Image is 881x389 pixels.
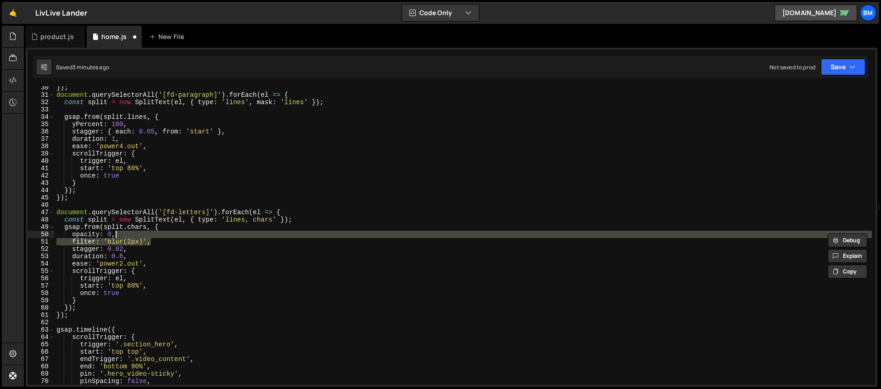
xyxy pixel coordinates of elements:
[56,63,109,71] div: Saved
[860,5,876,21] a: bm
[28,304,55,311] div: 60
[28,245,55,253] div: 52
[28,143,55,150] div: 38
[28,319,55,326] div: 62
[28,128,55,135] div: 36
[28,282,55,289] div: 57
[28,172,55,179] div: 42
[72,63,109,71] div: 3 minutes ago
[40,32,74,41] div: product.js
[28,356,55,363] div: 67
[28,165,55,172] div: 41
[402,5,479,21] button: Code Only
[28,253,55,260] div: 53
[28,150,55,157] div: 39
[28,209,55,216] div: 47
[28,84,55,91] div: 30
[28,341,55,348] div: 65
[28,289,55,297] div: 58
[28,157,55,165] div: 40
[28,187,55,194] div: 44
[28,99,55,106] div: 32
[28,267,55,275] div: 55
[28,223,55,231] div: 49
[28,348,55,356] div: 66
[828,265,867,278] button: Copy
[101,32,127,41] div: home.js
[775,5,857,21] a: [DOMAIN_NAME]
[28,91,55,99] div: 31
[769,63,815,71] div: Not saved to prod
[28,231,55,238] div: 50
[28,179,55,187] div: 43
[828,233,867,247] button: Debug
[28,106,55,113] div: 33
[28,326,55,333] div: 63
[35,7,87,18] div: LivLive Lander
[28,370,55,378] div: 69
[28,216,55,223] div: 48
[28,333,55,341] div: 64
[28,238,55,245] div: 51
[28,113,55,121] div: 34
[2,2,24,24] a: 🤙
[28,135,55,143] div: 37
[28,121,55,128] div: 35
[28,201,55,209] div: 46
[28,275,55,282] div: 56
[828,249,867,263] button: Explain
[28,363,55,370] div: 68
[28,297,55,304] div: 59
[821,59,865,75] button: Save
[28,194,55,201] div: 45
[28,311,55,319] div: 61
[28,260,55,267] div: 54
[28,378,55,385] div: 70
[149,32,188,41] div: New File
